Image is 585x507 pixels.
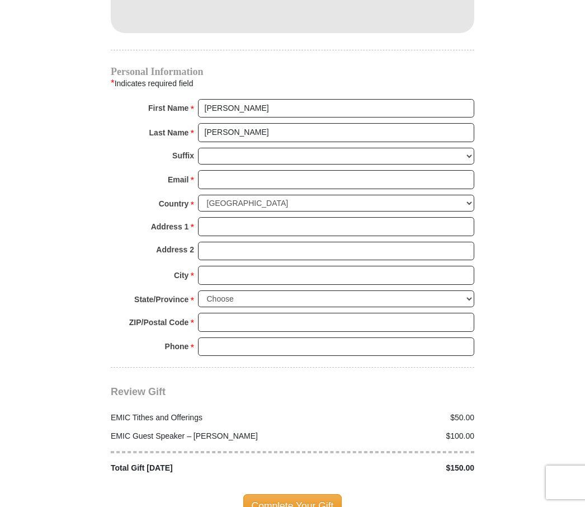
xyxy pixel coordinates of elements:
div: $150.00 [292,462,480,474]
div: $50.00 [292,412,480,424]
div: EMIC Tithes and Offerings [105,412,293,424]
strong: Address 2 [156,242,194,257]
strong: City [174,267,188,283]
div: Total Gift [DATE] [105,462,293,474]
strong: First Name [148,100,188,116]
div: Indicates required field [111,76,474,91]
div: EMIC Guest Speaker – [PERSON_NAME] [105,430,293,442]
strong: Suffix [172,148,194,163]
span: Review Gift [111,386,166,397]
strong: Last Name [149,125,189,140]
strong: ZIP/Postal Code [129,314,189,330]
h4: Personal Information [111,67,474,76]
strong: Country [159,196,189,212]
strong: Phone [165,339,189,354]
strong: Email [168,172,188,187]
strong: State/Province [134,292,188,307]
div: $100.00 [292,430,480,442]
strong: Address 1 [151,219,189,234]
